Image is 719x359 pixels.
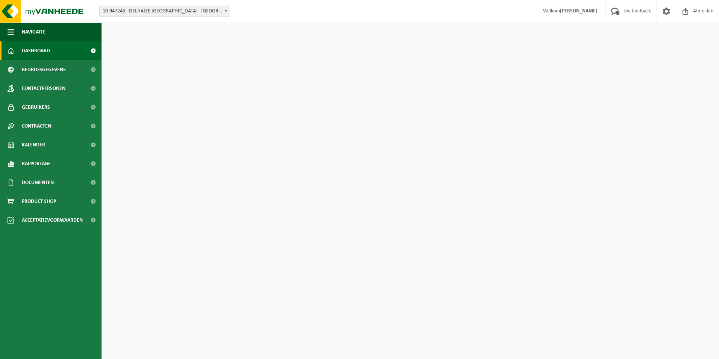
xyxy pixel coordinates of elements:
[22,154,51,173] span: Rapportage
[22,211,83,230] span: Acceptatievoorwaarden
[22,173,54,192] span: Documenten
[100,6,230,17] span: 10-947245 - DELHAIZE SINT-MICHIELS - SINT-MICHIELS
[22,135,45,154] span: Kalender
[22,79,65,98] span: Contactpersonen
[22,41,50,60] span: Dashboard
[22,23,45,41] span: Navigatie
[22,60,66,79] span: Bedrijfsgegevens
[22,98,50,117] span: Gebruikers
[99,6,230,17] span: 10-947245 - DELHAIZE SINT-MICHIELS - SINT-MICHIELS
[22,192,56,211] span: Product Shop
[22,117,51,135] span: Contracten
[560,8,598,14] strong: [PERSON_NAME]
